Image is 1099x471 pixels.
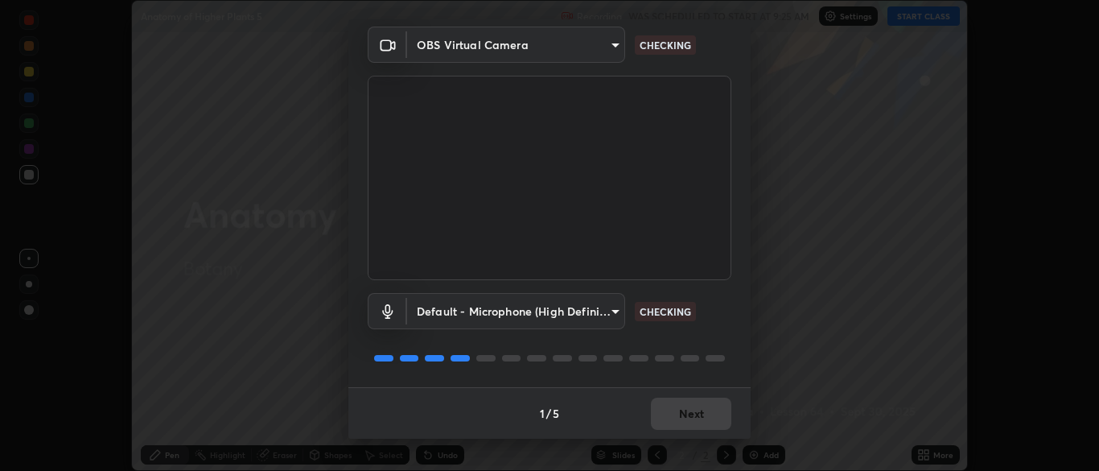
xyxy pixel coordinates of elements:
div: OBS Virtual Camera [407,293,625,329]
h4: 1 [540,405,545,422]
p: CHECKING [640,38,691,52]
h4: / [546,405,551,422]
h4: 5 [553,405,559,422]
p: CHECKING [640,304,691,319]
div: OBS Virtual Camera [407,27,625,63]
